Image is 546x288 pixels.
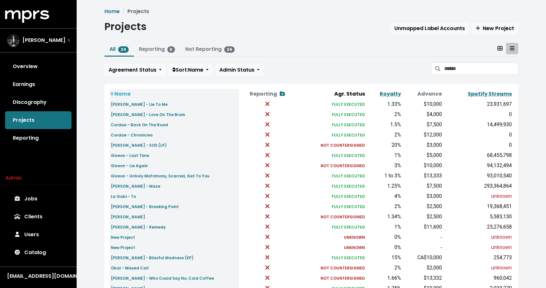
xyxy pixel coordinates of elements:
[296,89,366,99] th: Agr. Status
[239,89,296,99] th: Reporting
[491,193,512,199] span: unknown
[443,150,513,160] td: 68,455,798
[111,102,168,107] small: [PERSON_NAME] - Lie To Me
[111,153,149,158] small: Giveon - Last Time
[427,111,442,117] span: $4,000
[332,173,365,179] small: FULLY EXECUTED
[120,8,149,15] li: Projects
[443,140,513,150] td: 0
[366,212,402,222] td: 1.34%
[443,273,513,283] td: 960,042
[427,265,442,271] span: $2,000
[443,212,513,222] td: 5,583,130
[185,45,235,53] a: Not Reporting24
[332,102,365,107] small: FULLY EXECUTED
[111,276,214,281] small: [PERSON_NAME] - Who Could Say No, Cold Coffee
[111,245,135,250] small: New Project
[111,111,185,118] a: [PERSON_NAME] - Love On The Brain
[366,263,402,273] td: 2%
[215,64,264,76] button: Admin Status
[427,183,442,189] span: $7,500
[380,90,401,97] a: Royalty
[5,226,72,244] a: Users
[5,190,72,208] a: Jobs
[110,89,239,99] th: Name
[111,194,136,199] small: La Gabi - To
[111,100,168,108] a: [PERSON_NAME] - Lie To Me
[366,253,402,263] td: 15%
[332,132,365,138] small: FULLY EXECUTED
[366,201,402,212] td: 2%
[366,130,402,140] td: 2%
[111,203,179,210] a: [PERSON_NAME] - Breaking Point
[332,255,365,261] small: FULLY EXECUTED
[427,214,442,220] span: $2,500
[497,46,503,51] svg: Card View
[104,20,147,33] h1: Projects
[111,163,148,168] small: Giveon - Lie Again
[321,276,365,281] small: NOT COUNTERSIGNED
[104,8,518,15] nav: breadcrumb
[167,46,175,53] span: 0
[5,12,49,20] a: mprs logo
[443,181,513,191] td: 293,364,864
[332,194,365,199] small: FULLY EXECUTED
[443,109,513,120] td: 0
[111,121,168,128] a: Cordae - Back On The Road
[111,233,135,241] a: New Project
[104,8,120,15] a: Home
[443,99,513,109] td: 23,931,697
[491,234,512,240] span: unknown
[443,222,513,232] td: 23,276,658
[390,22,469,35] button: Unmapped Label Accounts
[366,273,402,283] td: 1.66%
[443,201,513,212] td: 19,368,451
[424,224,442,230] span: $11,600
[366,99,402,109] td: 1.33%
[443,253,513,263] td: 254,773
[111,223,166,230] a: [PERSON_NAME] - Remedy
[427,203,442,209] span: $2,500
[394,25,465,32] span: Unmapped Label Accounts
[424,162,442,168] span: $10,000
[402,89,443,99] th: Advance
[5,272,72,280] button: [EMAIL_ADDRESS][DOMAIN_NAME]
[491,244,512,250] span: unknown
[168,64,213,76] button: Sort:Name
[111,183,160,189] small: [PERSON_NAME] - Maze
[111,112,185,117] small: [PERSON_NAME] - Love On The Brain
[5,58,72,75] a: Overview
[424,101,442,107] span: $10,000
[366,160,402,171] td: 3%
[332,183,365,189] small: FULLY EXECUTED
[344,235,365,240] small: UNKNOWN
[427,121,442,128] span: $7,500
[111,122,168,128] small: Cordae - Back On The Road
[443,171,513,181] td: 93,010,540
[476,25,514,32] span: New Project
[111,254,193,261] a: [PERSON_NAME] - Blissful Madness (EP)
[109,66,156,74] span: Agreement Status
[111,235,135,240] small: New Project
[111,132,153,138] small: Cordae - Chronicles
[443,120,513,130] td: 14,499,930
[111,213,145,220] a: [PERSON_NAME]
[111,141,167,149] a: [PERSON_NAME] - SOS (LP)
[402,242,443,253] td: -
[111,162,148,169] a: Giveon - Lie Again
[111,255,193,261] small: [PERSON_NAME] - Blissful Madness (EP)
[468,90,512,97] a: Spotify Streams
[427,193,442,199] span: $3,000
[111,265,149,271] small: Obai - Missed Call
[111,274,214,282] a: [PERSON_NAME] - Who Could Say No, Cold Coffee
[5,244,72,261] a: Catalog
[491,265,512,271] span: unknown
[366,181,402,191] td: 1.25%
[111,204,179,209] small: [PERSON_NAME] - Breaking Point
[366,222,402,232] td: 1%
[402,232,443,242] td: -
[366,150,402,160] td: 1%
[366,171,402,181] td: 1 to 3%
[139,45,175,53] a: Reporting0
[332,204,365,209] small: FULLY EXECUTED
